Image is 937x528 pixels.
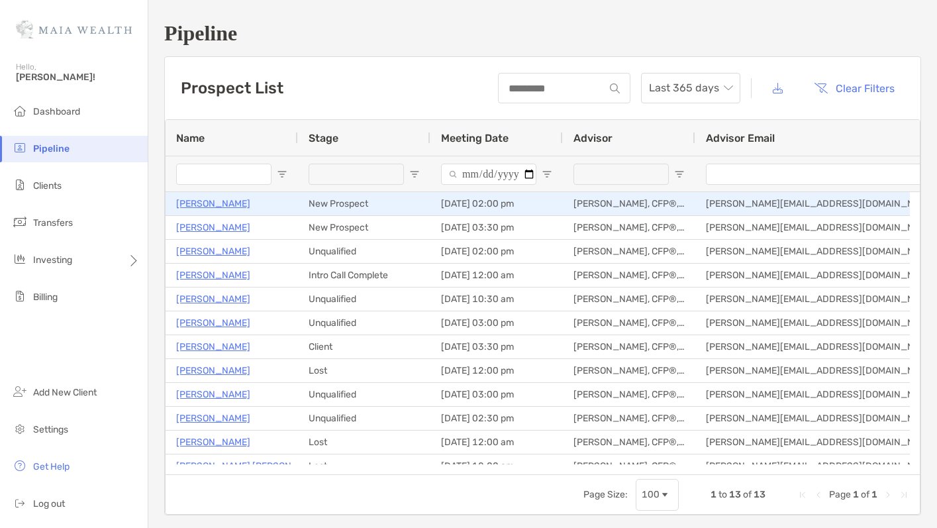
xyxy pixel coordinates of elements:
span: of [861,489,869,500]
div: [DATE] 02:00 pm [430,240,563,263]
div: [PERSON_NAME], CFP®, CDFA® [563,216,695,239]
div: Next Page [883,490,893,500]
div: [DATE] 02:00 pm [430,192,563,215]
div: Unqualified [298,407,430,430]
a: [PERSON_NAME] [176,243,250,260]
div: 100 [642,489,660,500]
div: Page Size: [583,489,628,500]
span: Add New Client [33,387,97,398]
div: [DATE] 03:00 pm [430,311,563,335]
button: Open Filter Menu [409,169,420,180]
div: [PERSON_NAME], CFP®, CDFA® [563,240,695,263]
img: get-help icon [12,458,28,474]
span: Transfers [33,217,73,229]
div: Lost [298,431,430,454]
div: [DATE] 02:30 pm [430,407,563,430]
span: of [743,489,752,500]
div: New Prospect [298,192,430,215]
div: [DATE] 12:00 pm [430,359,563,382]
div: [PERSON_NAME], CFP®, CDFA® [563,383,695,406]
span: Stage [309,132,338,144]
span: Last 365 days [649,74,732,103]
div: [PERSON_NAME], CFP®, CDFA® [563,288,695,311]
img: add_new_client icon [12,384,28,399]
img: clients icon [12,177,28,193]
h3: Prospect List [181,79,283,97]
div: [PERSON_NAME], CFP®, CDFA® [563,454,695,478]
button: Open Filter Menu [542,169,552,180]
img: transfers icon [12,214,28,230]
a: [PERSON_NAME] [176,339,250,355]
div: Unqualified [298,383,430,406]
span: Advisor [573,132,613,144]
div: Previous Page [813,490,824,500]
img: investing icon [12,251,28,267]
span: Billing [33,291,58,303]
a: [PERSON_NAME] [176,291,250,307]
span: Clients [33,180,62,191]
span: Investing [33,254,72,266]
div: [PERSON_NAME], CFP®, CDFA® [563,264,695,287]
a: [PERSON_NAME] [176,386,250,403]
span: 1 [711,489,716,500]
img: logout icon [12,495,28,511]
img: billing icon [12,288,28,304]
div: [PERSON_NAME], CFP®, CDFA® [563,311,695,335]
a: [PERSON_NAME] [176,267,250,284]
div: [DATE] 12:00 am [430,454,563,478]
div: Page Size [636,479,679,511]
a: [PERSON_NAME] [176,219,250,236]
img: input icon [610,83,620,93]
a: [PERSON_NAME] [176,195,250,212]
span: [PERSON_NAME]! [16,72,140,83]
button: Open Filter Menu [277,169,287,180]
div: Last Page [899,490,909,500]
button: Clear Filters [804,74,905,103]
a: [PERSON_NAME] [176,362,250,379]
div: [PERSON_NAME], CFP®, CDFA® [563,192,695,215]
div: [DATE] 03:30 pm [430,335,563,358]
h1: Pipeline [164,21,921,46]
span: 1 [853,489,859,500]
a: [PERSON_NAME] [176,410,250,427]
div: Unqualified [298,311,430,335]
div: [DATE] 10:30 am [430,288,563,311]
div: [PERSON_NAME], CFP®, CDFA® [563,359,695,382]
span: Settings [33,424,68,435]
span: to [718,489,727,500]
a: [PERSON_NAME] [PERSON_NAME] [176,458,326,474]
div: [PERSON_NAME], CFP®, CDFA® [563,431,695,454]
div: First Page [797,490,808,500]
img: Zoe Logo [16,5,132,53]
span: Meeting Date [441,132,509,144]
div: Lost [298,454,430,478]
div: Client [298,335,430,358]
div: Intro Call Complete [298,264,430,287]
a: [PERSON_NAME] [176,434,250,450]
div: [DATE] 12:00 am [430,264,563,287]
span: Pipeline [33,143,70,154]
span: Log out [33,498,65,509]
input: Name Filter Input [176,164,271,185]
input: Meeting Date Filter Input [441,164,536,185]
div: Lost [298,359,430,382]
img: dashboard icon [12,103,28,119]
a: [PERSON_NAME] [176,315,250,331]
span: 13 [729,489,741,500]
span: Name [176,132,205,144]
img: pipeline icon [12,140,28,156]
div: [DATE] 03:00 pm [430,383,563,406]
span: Get Help [33,461,70,472]
span: 1 [871,489,877,500]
